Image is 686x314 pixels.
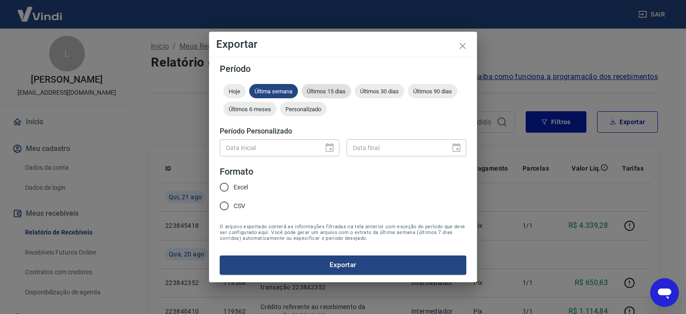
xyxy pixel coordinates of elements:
[347,139,444,156] input: DD/MM/YYYY
[355,84,404,98] div: Últimos 30 dias
[301,84,351,98] div: Últimos 15 dias
[220,139,317,156] input: DD/MM/YYYY
[220,255,466,274] button: Exportar
[220,64,466,73] h5: Período
[355,88,404,95] span: Últimos 30 dias
[280,106,326,113] span: Personalizado
[223,106,276,113] span: Últimos 6 meses
[234,201,245,211] span: CSV
[220,127,466,136] h5: Período Personalizado
[223,88,246,95] span: Hoje
[216,39,470,50] h4: Exportar
[220,165,253,178] legend: Formato
[408,88,457,95] span: Últimos 90 dias
[249,88,298,95] span: Última semana
[223,102,276,116] div: Últimos 6 meses
[220,224,466,241] span: O arquivo exportado conterá as informações filtradas na tela anterior com exceção do período que ...
[223,84,246,98] div: Hoje
[280,102,326,116] div: Personalizado
[650,278,679,307] iframe: Botão para abrir a janela de mensagens
[452,35,473,57] button: close
[234,183,248,192] span: Excel
[301,88,351,95] span: Últimos 15 dias
[408,84,457,98] div: Últimos 90 dias
[249,84,298,98] div: Última semana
